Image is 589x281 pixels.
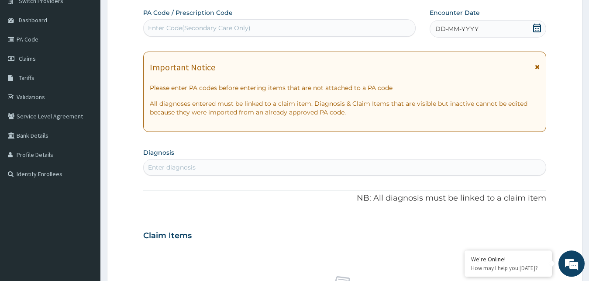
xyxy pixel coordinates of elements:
label: Diagnosis [143,148,174,157]
textarea: Type your message and hit 'Enter' [4,188,166,219]
p: NB: All diagnosis must be linked to a claim item [143,193,547,204]
div: Chat with us now [45,49,147,60]
p: All diagnoses entered must be linked to a claim item. Diagnosis & Claim Items that are visible bu... [150,99,540,117]
h1: Important Notice [150,62,215,72]
div: Enter diagnosis [148,163,196,172]
span: Tariffs [19,74,34,82]
span: Dashboard [19,16,47,24]
span: DD-MM-YYYY [435,24,479,33]
div: Enter Code(Secondary Care Only) [148,24,251,32]
span: We're online! [51,85,121,173]
label: Encounter Date [430,8,480,17]
p: Please enter PA codes before entering items that are not attached to a PA code [150,83,540,92]
label: PA Code / Prescription Code [143,8,233,17]
div: We're Online! [471,255,545,263]
img: d_794563401_company_1708531726252_794563401 [16,44,35,66]
p: How may I help you today? [471,264,545,272]
h3: Claim Items [143,231,192,241]
div: Minimize live chat window [143,4,164,25]
span: Claims [19,55,36,62]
